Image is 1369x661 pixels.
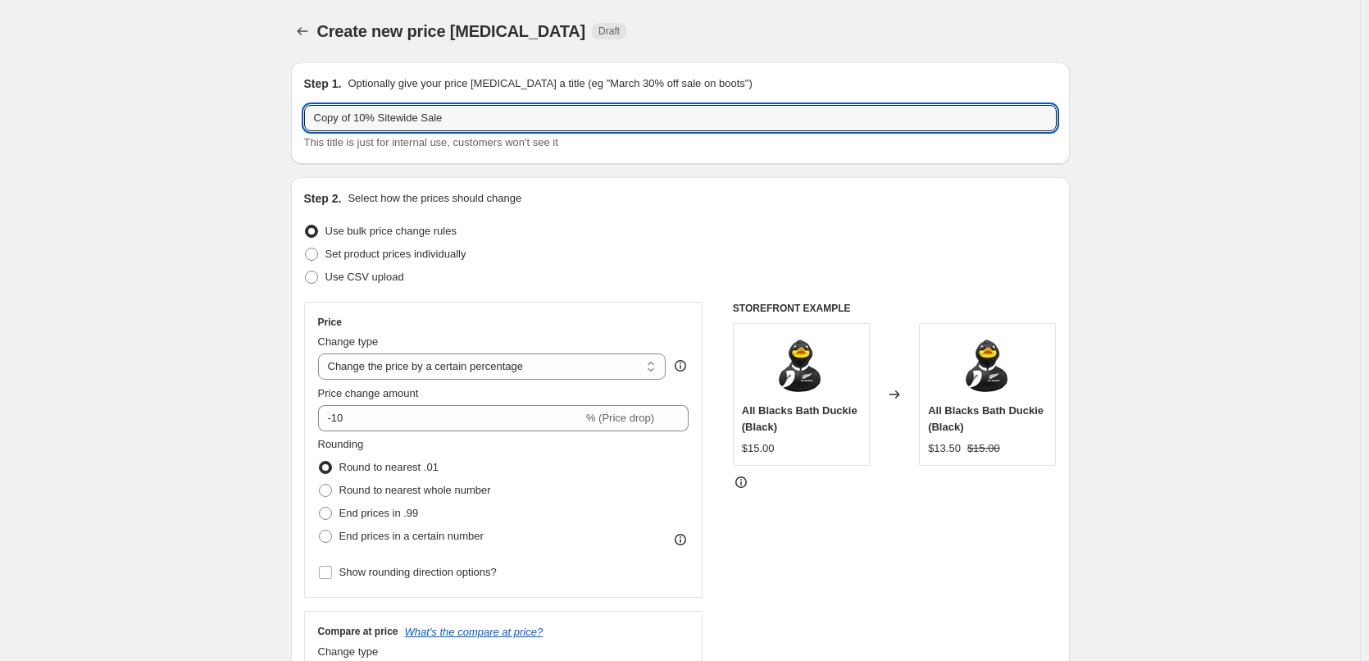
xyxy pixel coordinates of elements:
[318,405,583,431] input: -15
[339,484,491,496] span: Round to nearest whole number
[928,440,961,457] div: $13.50
[325,225,457,237] span: Use bulk price change rules
[304,105,1057,131] input: 30% off holiday sale
[318,438,364,450] span: Rounding
[348,75,752,92] p: Optionally give your price [MEDICAL_DATA] a title (eg "March 30% off sale on boots")
[339,566,497,578] span: Show rounding direction options?
[967,440,1000,457] strike: $15.00
[742,440,775,457] div: $15.00
[318,335,379,348] span: Change type
[955,332,1021,398] img: all-blacks-bath-duck-635169071150-7115_80x.jpg
[348,190,521,207] p: Select how the prices should change
[768,332,834,398] img: all-blacks-bath-duck-635169071150-7115_80x.jpg
[928,404,1044,433] span: All Blacks Bath Duckie (Black)
[291,20,314,43] button: Price change jobs
[742,404,857,433] span: All Blacks Bath Duckie (Black)
[598,25,620,38] span: Draft
[405,626,544,638] button: What's the compare at price?
[318,625,398,638] h3: Compare at price
[318,387,419,399] span: Price change amount
[339,507,419,519] span: End prices in .99
[733,302,1057,315] h6: STOREFRONT EXAMPLE
[318,316,342,329] h3: Price
[317,22,586,40] span: Create new price [MEDICAL_DATA]
[318,645,379,658] span: Change type
[325,271,404,283] span: Use CSV upload
[304,190,342,207] h2: Step 2.
[339,461,439,473] span: Round to nearest .01
[672,358,689,374] div: help
[586,412,654,424] span: % (Price drop)
[339,530,484,542] span: End prices in a certain number
[304,75,342,92] h2: Step 1.
[304,136,558,148] span: This title is just for internal use, customers won't see it
[325,248,466,260] span: Set product prices individually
